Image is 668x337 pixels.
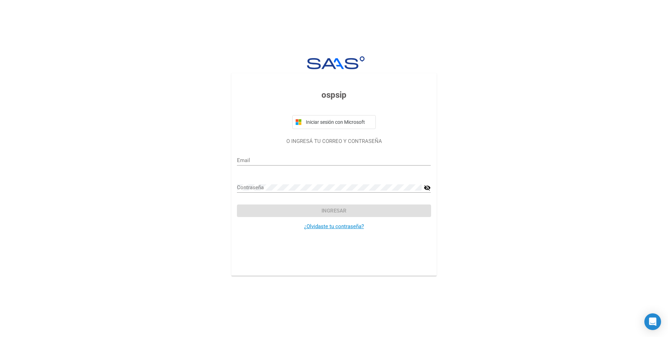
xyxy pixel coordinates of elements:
[424,184,431,192] mat-icon: visibility_off
[237,137,431,145] p: O INGRESÁ TU CORREO Y CONTRASEÑA
[237,89,431,101] h3: ospsip
[304,119,373,125] span: Iniciar sesión con Microsoft
[304,223,364,230] a: ¿Olvidaste tu contraseña?
[292,115,376,129] button: Iniciar sesión con Microsoft
[644,313,661,330] div: Open Intercom Messenger
[321,208,347,214] span: Ingresar
[237,204,431,217] button: Ingresar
